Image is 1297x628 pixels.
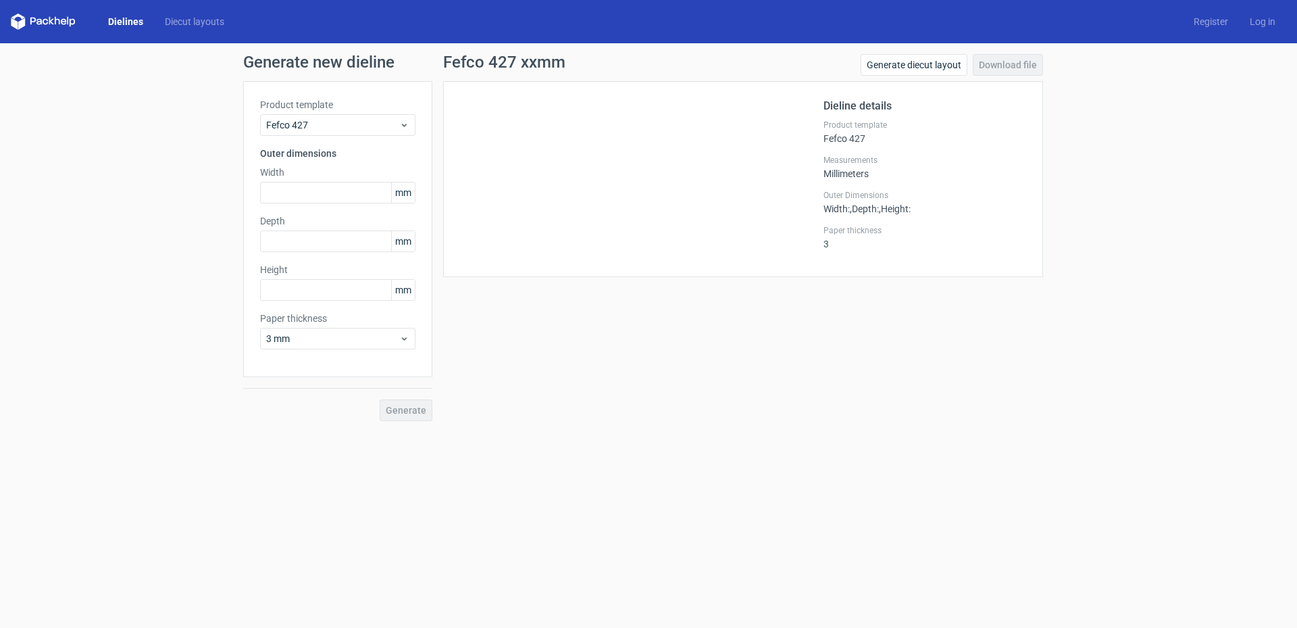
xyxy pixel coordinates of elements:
span: Width : [823,203,850,214]
div: 3 [823,225,1026,249]
label: Product template [823,120,1026,130]
label: Product template [260,98,415,112]
span: mm [391,280,415,300]
a: Dielines [97,15,154,28]
label: Measurements [823,155,1026,166]
label: Depth [260,214,415,228]
label: Paper thickness [823,225,1026,236]
a: Generate diecut layout [861,54,967,76]
h3: Outer dimensions [260,147,415,160]
label: Height [260,263,415,276]
a: Diecut layouts [154,15,235,28]
a: Register [1183,15,1239,28]
label: Outer Dimensions [823,190,1026,201]
span: 3 mm [266,332,399,345]
div: Millimeters [823,155,1026,179]
span: mm [391,183,415,203]
div: Fefco 427 [823,120,1026,144]
span: mm [391,231,415,251]
h1: Fefco 427 xxmm [443,54,565,70]
h1: Generate new dieline [243,54,1054,70]
label: Width [260,166,415,179]
label: Paper thickness [260,312,415,325]
span: , Height : [879,203,911,214]
h2: Dieline details [823,98,1026,114]
span: Fefco 427 [266,118,399,132]
span: , Depth : [850,203,879,214]
a: Log in [1239,15,1286,28]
